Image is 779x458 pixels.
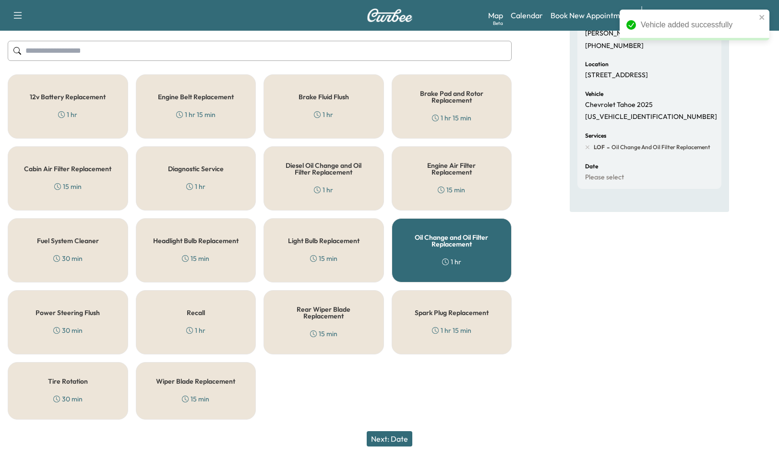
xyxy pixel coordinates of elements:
[299,94,349,100] h5: Brake Fluid Flush
[288,237,360,244] h5: Light Bulb Replacement
[186,326,205,335] div: 1 hr
[585,42,644,50] p: [PHONE_NUMBER]
[407,90,496,104] h5: Brake Pad and Rotor Replacement
[585,133,606,139] h6: Services
[759,13,766,21] button: close
[279,306,368,319] h5: Rear Wiper Blade Replacement
[58,110,77,119] div: 1 hr
[24,165,111,172] h5: Cabin Air Filter Replacement
[641,19,756,31] div: Vehicle added successfully
[585,71,648,80] p: [STREET_ADDRESS]
[551,10,632,21] a: Book New Appointment
[367,9,413,22] img: Curbee Logo
[585,113,717,121] p: [US_VEHICLE_IDENTIFICATION_NUMBER]
[30,94,106,100] h5: 12v Battery Replacement
[488,10,503,21] a: MapBeta
[407,162,496,176] h5: Engine Air Filter Replacement
[310,254,337,263] div: 15 min
[314,110,333,119] div: 1 hr
[187,309,205,316] h5: Recall
[585,173,624,182] p: Please select
[36,309,100,316] h5: Power Steering Flush
[158,94,234,100] h5: Engine Belt Replacement
[594,143,605,151] span: LOF
[186,182,205,191] div: 1 hr
[610,143,710,151] span: Oil Change and Oil Filter Replacement
[493,20,503,27] div: Beta
[310,329,337,339] div: 15 min
[176,110,216,119] div: 1 hr 15 min
[442,257,461,267] div: 1 hr
[279,162,368,176] h5: Diesel Oil Change and Oil Filter Replacement
[605,142,610,152] span: -
[156,378,235,385] h5: Wiper Blade Replacement
[585,91,603,97] h6: Vehicle
[53,254,83,263] div: 30 min
[585,101,653,109] p: Chevrolet Tahoe 2025
[54,182,82,191] div: 15 min
[511,10,543,21] a: Calendar
[37,237,99,244] h5: Fuel System Cleaner
[168,165,224,172] h5: Diagnostic Service
[585,29,693,38] p: [PERSON_NAME] [PERSON_NAME]
[585,164,598,169] h6: Date
[153,237,239,244] h5: Headlight Bulb Replacement
[367,431,412,446] button: Next: Date
[432,113,471,123] div: 1 hr 15 min
[182,394,209,404] div: 15 min
[585,61,609,67] h6: Location
[438,185,465,195] div: 15 min
[432,326,471,335] div: 1 hr 15 min
[415,309,489,316] h5: Spark Plug Replacement
[314,185,333,195] div: 1 hr
[53,394,83,404] div: 30 min
[53,326,83,335] div: 30 min
[48,378,88,385] h5: Tire Rotation
[407,234,496,247] h5: Oil Change and Oil Filter Replacement
[182,254,209,263] div: 15 min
